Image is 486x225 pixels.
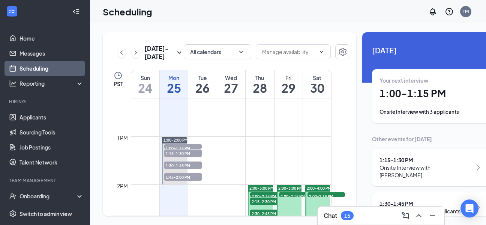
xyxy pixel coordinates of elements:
div: Thu [246,74,274,82]
button: ComposeMessage [399,210,411,222]
div: TM [463,8,469,15]
div: Open Intercom Messenger [460,199,478,217]
svg: ChevronRight [132,48,139,57]
button: Minimize [426,210,438,222]
svg: ChevronRight [474,203,483,212]
div: Team Management [9,177,82,184]
div: Tue [188,74,216,82]
a: Job Postings [19,140,84,155]
span: 2:15-2:30 PM [250,198,288,205]
h1: 29 [274,82,303,94]
div: Onsite Interview with 3 applicants [379,108,483,116]
span: 2:00-2:15 PM [307,192,345,200]
span: 1:00-2:00 PM [163,137,188,143]
svg: ComposeMessage [401,211,410,220]
div: Onboarding [19,192,77,200]
span: 2:00-4:00 PM [307,186,331,191]
div: 1:30 - 1:45 PM [379,200,460,207]
a: August 29, 2025 [274,70,303,98]
svg: ChevronDown [318,49,324,55]
div: Wed [217,74,245,82]
button: ChevronLeft [117,47,126,58]
span: 1:45-2:00 PM [164,173,202,181]
div: Sun [131,74,159,82]
a: Settings [335,44,350,61]
div: 15 [344,213,350,219]
h1: 25 [160,82,188,94]
h3: [DATE] - [DATE] [144,44,175,61]
a: Sourcing Tools [19,125,84,140]
h1: 1:00 - 1:15 PM [379,87,483,100]
h1: 28 [246,82,274,94]
span: 2:30-2:45 PM [250,210,288,217]
h1: 30 [303,82,331,94]
span: 2:00-2:15 PM [250,192,288,200]
div: 1:15 - 1:30 PM [379,156,472,164]
span: 1:15-1:30 PM [164,149,202,157]
svg: UserCheck [9,192,16,200]
span: 2:00-3:00 PM [278,186,303,191]
div: Fri [274,74,303,82]
a: August 25, 2025 [160,70,188,98]
svg: ChevronDown [237,48,245,56]
button: ChevronRight [132,47,140,58]
div: 2pm [115,182,129,190]
a: August 27, 2025 [217,70,245,98]
a: Scheduling [19,61,84,76]
svg: Collapse [72,8,80,15]
svg: ChevronLeft [118,48,125,57]
button: Settings [335,44,350,59]
svg: Minimize [428,211,437,220]
span: 1:30-1:45 PM [164,162,202,169]
h1: 24 [131,82,159,94]
div: Reporting [19,80,84,87]
a: Talent Network [19,155,84,170]
svg: Clock [114,71,123,80]
a: Home [19,31,84,46]
input: Manage availability [262,48,315,56]
h1: Scheduling [103,5,152,18]
div: Your next interview [379,77,483,84]
span: 2:00-2:15 PM [279,192,316,200]
svg: Settings [9,210,16,217]
div: Switch to admin view [19,210,72,217]
a: August 26, 2025 [188,70,216,98]
svg: Settings [338,47,347,56]
a: Messages [19,46,84,61]
h1: 26 [188,82,216,94]
a: August 30, 2025 [303,70,331,98]
h1: 27 [217,82,245,94]
div: 1pm [115,134,129,142]
svg: SmallChevronDown [175,48,184,57]
div: Hiring [9,98,82,105]
span: 1:00-1:15 PM [164,144,202,152]
svg: ChevronRight [474,163,483,172]
button: ChevronUp [413,210,425,222]
a: Applicants [19,110,84,125]
svg: ChevronUp [414,211,423,220]
svg: QuestionInfo [445,7,454,16]
span: 2:00-3:00 PM [249,186,274,191]
span: PST [114,80,123,88]
div: Mon [160,74,188,82]
a: August 28, 2025 [246,70,274,98]
svg: Analysis [9,80,16,87]
h3: Chat [324,211,337,220]
button: All calendarsChevronDown [184,44,251,59]
div: Sat [303,74,331,82]
svg: Notifications [428,7,437,16]
svg: WorkstreamLogo [8,8,16,15]
div: Onsite Interview with [PERSON_NAME] [379,164,472,179]
a: August 24, 2025 [131,70,159,98]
